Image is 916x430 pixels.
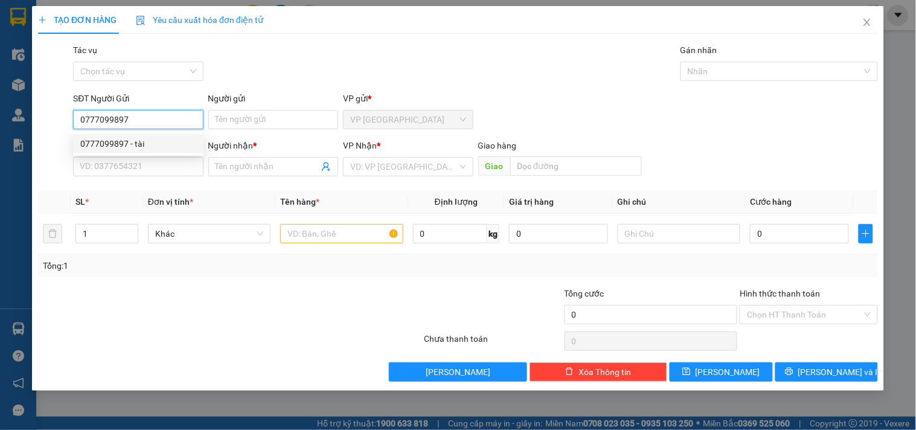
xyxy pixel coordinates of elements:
[509,197,554,207] span: Giá trị hàng
[73,45,97,55] label: Tác vụ
[850,6,884,40] button: Close
[43,259,354,272] div: Tổng: 1
[38,16,46,24] span: plus
[9,79,28,92] span: CR :
[136,16,146,25] img: icon
[682,367,691,377] span: save
[530,362,667,382] button: deleteXóa Thông tin
[350,111,466,129] span: VP Tân Bình
[750,197,792,207] span: Cước hàng
[478,156,510,176] span: Giao
[73,92,203,105] div: SĐT Người Gửi
[10,39,133,54] div: tuân
[141,39,264,54] div: phủ
[80,137,196,150] div: 0777099897 - tài
[321,162,331,172] span: user-add
[618,224,740,243] input: Ghi Chú
[10,54,133,71] div: 0976927945
[73,134,203,153] div: 0777099897 - tài
[136,15,263,25] span: Yêu cầu xuất hóa đơn điện tử
[9,78,135,92] div: 40.000
[565,289,604,298] span: Tổng cước
[681,45,717,55] label: Gán nhãn
[509,224,608,243] input: 0
[141,11,170,24] span: Nhận:
[798,365,883,379] span: [PERSON_NAME] và In
[435,197,478,207] span: Định lượng
[487,224,499,243] span: kg
[208,139,338,152] div: Người nhận
[859,229,873,239] span: plus
[862,18,872,27] span: close
[43,224,62,243] button: delete
[75,197,85,207] span: SL
[578,365,631,379] span: Xóa Thông tin
[141,54,264,71] div: 0943220552
[280,224,403,243] input: VD: Bàn, Ghế
[389,362,527,382] button: [PERSON_NAME]
[670,362,772,382] button: save[PERSON_NAME]
[10,10,133,39] div: VP [GEOGRAPHIC_DATA]
[426,365,490,379] span: [PERSON_NAME]
[155,225,263,243] span: Khác
[141,10,264,39] div: VP [GEOGRAPHIC_DATA]
[148,197,193,207] span: Đơn vị tính
[478,141,517,150] span: Giao hàng
[613,190,745,214] th: Ghi chú
[696,365,760,379] span: [PERSON_NAME]
[565,367,574,377] span: delete
[280,197,319,207] span: Tên hàng
[423,332,563,353] div: Chưa thanh toán
[740,289,820,298] label: Hình thức thanh toán
[510,156,642,176] input: Dọc đường
[785,367,793,377] span: printer
[343,141,377,150] span: VP Nhận
[10,11,29,24] span: Gửi:
[859,224,873,243] button: plus
[343,92,473,105] div: VP gửi
[208,92,338,105] div: Người gửi
[38,15,117,25] span: TẠO ĐƠN HÀNG
[775,362,878,382] button: printer[PERSON_NAME] và In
